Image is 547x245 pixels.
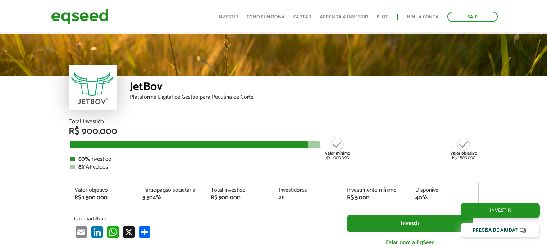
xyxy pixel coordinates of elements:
img: EqSeed [51,7,109,26]
div: JetBov [130,81,479,94]
strong: Valor objetivo [450,150,477,157]
div: R$ 1.500.000 [74,195,132,201]
div: 3,504% [142,195,200,201]
a: Email [74,226,88,238]
a: Investir [461,203,540,218]
div: R$ 1.500.000 [450,137,477,160]
a: Investir [217,15,238,19]
div: Disponível [415,187,473,193]
a: Investir [347,215,473,232]
a: Como funciona [247,15,285,19]
strong: 60% [78,154,90,164]
div: Investido [70,156,477,162]
div: Investimento mínimo [347,187,405,193]
div: Total Investido [69,119,479,125]
strong: 63% [78,162,90,172]
a: Aprenda a investir [320,15,368,19]
div: 40% [415,195,473,201]
div: R$ 1.000.000 [324,137,351,160]
a: Captar [293,15,311,19]
a: X [122,226,136,238]
a: Sair [447,12,498,22]
a: Minha conta [407,15,439,19]
div: R$ 5.000 [347,195,405,201]
a: WhatsApp [106,226,120,238]
a: LinkedIn [90,226,104,238]
a: Blog [377,15,388,19]
div: Pedidos [70,164,477,170]
div: R$ 900.000 [211,195,268,201]
div: Investidores [279,187,336,193]
div: Valor objetivo [74,187,132,193]
div: Plataforma Digital de Gestão para Pecuária de Corte [130,94,479,100]
strong: Valor mínimo [325,150,350,157]
div: R$ 900.000 [69,127,479,136]
div: 26 [279,195,336,201]
a: Compartilhar [137,226,152,238]
div: Total investido [211,187,268,193]
div: Participação societária [142,187,200,193]
p: Compartilhar: [74,215,337,222]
